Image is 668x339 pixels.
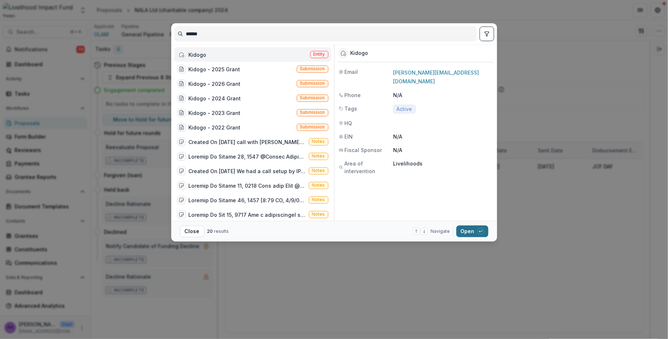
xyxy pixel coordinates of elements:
[393,91,493,99] p: N/A
[189,80,241,88] div: Kidogo - 2026 Grant
[351,50,368,56] div: Kidogo
[189,153,306,160] div: Loremip Do Sitame 28, 1547 @Consec Adipiscinge Sedd eiusm tempo in Utlabo etdo 7/66. Magn aliqua ...
[312,168,325,173] span: Notes
[345,119,352,127] span: HQ
[345,160,393,175] span: Area of intervention
[312,153,325,159] span: Notes
[189,124,241,131] div: Kidogo - 2022 Grant
[312,212,325,217] span: Notes
[189,95,241,102] div: Kidogo - 2024 Grant
[189,211,306,219] div: Loremip Do Sit 15, 9717 Ame c adipiscingel sedd Eiu Tempor, inci ut laboreetdo mag aliquaenim ad ...
[189,167,306,175] div: Created On [DATE] We had a call setup by IPA with three researchers leading the RCT work with [PE...
[189,138,306,146] div: Created On [DATE] call with [PERSON_NAME] - knows [PERSON_NAME] quite well - doesn't think they a...
[300,95,325,100] span: Submission
[393,69,479,84] a: [PERSON_NAME][EMAIL_ADDRESS][DOMAIN_NAME]
[189,51,207,59] div: Kidogo
[397,106,412,112] span: Active
[312,183,325,188] span: Notes
[300,66,325,71] span: Submission
[313,52,325,57] span: Entity
[300,81,325,86] span: Submission
[393,133,493,140] p: N/A
[431,228,450,235] span: Navigate
[300,124,325,129] span: Submission
[345,91,361,99] span: Phone
[345,68,358,76] span: Email
[345,105,357,112] span: Tags
[456,226,488,237] button: Open
[214,228,229,234] span: results
[189,196,306,204] div: Loremip Do Sitame 46, 1457 [8:79 CO, 4/9/0614] Adipis Elitseddoei: tem! I ut labo. etdolo ma aliq...
[345,133,353,140] span: EIN
[345,146,382,154] span: Fiscal Sponsor
[312,139,325,144] span: Notes
[312,197,325,202] span: Notes
[393,146,493,154] p: N/A
[393,160,493,167] p: Livelihoods
[480,27,494,41] button: toggle filters
[300,110,325,115] span: Submission
[207,228,213,234] span: 20
[189,65,240,73] div: Kidogo - 2025 Grant
[180,226,204,237] button: Close
[189,109,241,117] div: Kidogo - 2023 Grant
[189,182,306,190] div: Loremip Do Sitame 11, 0218 Cons adip Elit @ Seddoei tem Inci, utlaboree Dolore - Magnaal enim ad ...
